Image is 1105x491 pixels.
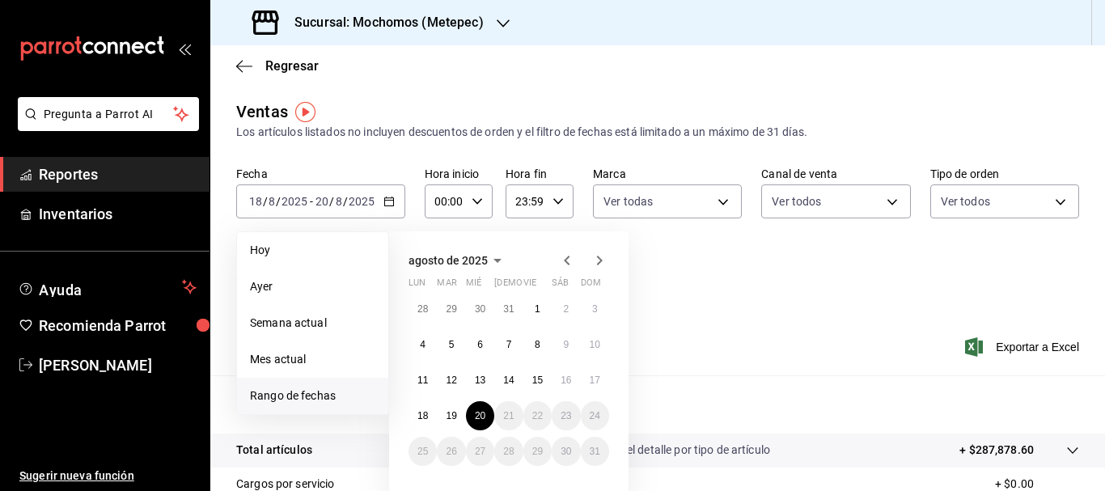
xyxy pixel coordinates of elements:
label: Canal de venta [761,168,910,180]
span: Ayuda [39,277,176,297]
button: 29 de agosto de 2025 [523,437,552,466]
button: 19 de agosto de 2025 [437,401,465,430]
button: Exportar a Excel [968,337,1079,357]
abbr: 16 de agosto de 2025 [561,375,571,386]
label: Marca [593,168,742,180]
abbr: 30 de agosto de 2025 [561,446,571,457]
button: 3 de agosto de 2025 [581,294,609,324]
abbr: 31 de agosto de 2025 [590,446,600,457]
button: agosto de 2025 [409,251,507,270]
abbr: lunes [409,277,425,294]
abbr: 1 de agosto de 2025 [535,303,540,315]
label: Hora fin [506,168,574,180]
abbr: 12 de agosto de 2025 [446,375,456,386]
abbr: viernes [523,277,536,294]
abbr: 21 de agosto de 2025 [503,410,514,421]
input: -- [248,195,263,208]
abbr: martes [437,277,456,294]
div: Los artículos listados no incluyen descuentos de orden y el filtro de fechas está limitado a un m... [236,124,1079,141]
span: Rango de fechas [250,387,375,404]
span: / [276,195,281,208]
a: Pregunta a Parrot AI [11,117,199,134]
span: Reportes [39,163,197,185]
span: Sugerir nueva función [19,468,197,485]
button: 27 de agosto de 2025 [466,437,494,466]
label: Hora inicio [425,168,493,180]
abbr: 25 de agosto de 2025 [417,446,428,457]
button: 31 de agosto de 2025 [581,437,609,466]
span: Mes actual [250,351,375,368]
button: 11 de agosto de 2025 [409,366,437,395]
img: Tooltip marker [295,102,315,122]
button: 29 de julio de 2025 [437,294,465,324]
input: ---- [281,195,308,208]
button: 14 de agosto de 2025 [494,366,523,395]
abbr: 24 de agosto de 2025 [590,410,600,421]
button: open_drawer_menu [178,42,191,55]
abbr: 7 de agosto de 2025 [506,339,512,350]
p: Total artículos [236,442,312,459]
input: -- [268,195,276,208]
input: ---- [348,195,375,208]
button: 25 de agosto de 2025 [409,437,437,466]
input: -- [315,195,329,208]
abbr: 18 de agosto de 2025 [417,410,428,421]
button: 5 de agosto de 2025 [437,330,465,359]
span: - [310,195,313,208]
button: 10 de agosto de 2025 [581,330,609,359]
button: 18 de agosto de 2025 [409,401,437,430]
abbr: 2 de agosto de 2025 [563,303,569,315]
button: 8 de agosto de 2025 [523,330,552,359]
span: Ver todos [941,193,990,210]
span: Hoy [250,242,375,259]
button: 21 de agosto de 2025 [494,401,523,430]
button: 6 de agosto de 2025 [466,330,494,359]
span: Ayer [250,278,375,295]
span: [PERSON_NAME] [39,354,197,376]
button: 1 de agosto de 2025 [523,294,552,324]
button: 28 de agosto de 2025 [494,437,523,466]
span: Recomienda Parrot [39,315,197,337]
button: Pregunta a Parrot AI [18,97,199,131]
span: / [263,195,268,208]
abbr: 11 de agosto de 2025 [417,375,428,386]
abbr: 31 de julio de 2025 [503,303,514,315]
span: Semana actual [250,315,375,332]
div: Ventas [236,99,288,124]
abbr: 28 de agosto de 2025 [503,446,514,457]
abbr: 6 de agosto de 2025 [477,339,483,350]
abbr: 29 de agosto de 2025 [532,446,543,457]
button: 4 de agosto de 2025 [409,330,437,359]
span: Inventarios [39,203,197,225]
button: 12 de agosto de 2025 [437,366,465,395]
button: 31 de julio de 2025 [494,294,523,324]
abbr: 26 de agosto de 2025 [446,446,456,457]
button: 30 de agosto de 2025 [552,437,580,466]
button: 23 de agosto de 2025 [552,401,580,430]
abbr: 13 de agosto de 2025 [475,375,485,386]
span: Regresar [265,58,319,74]
span: Pregunta a Parrot AI [44,106,174,123]
abbr: 3 de agosto de 2025 [592,303,598,315]
span: Ver todas [603,193,653,210]
abbr: 15 de agosto de 2025 [532,375,543,386]
abbr: 14 de agosto de 2025 [503,375,514,386]
abbr: 30 de julio de 2025 [475,303,485,315]
button: 17 de agosto de 2025 [581,366,609,395]
span: agosto de 2025 [409,254,488,267]
button: 16 de agosto de 2025 [552,366,580,395]
abbr: 28 de julio de 2025 [417,303,428,315]
label: Fecha [236,168,405,180]
button: 26 de agosto de 2025 [437,437,465,466]
abbr: 23 de agosto de 2025 [561,410,571,421]
button: 24 de agosto de 2025 [581,401,609,430]
button: Regresar [236,58,319,74]
abbr: domingo [581,277,601,294]
abbr: sábado [552,277,569,294]
button: 9 de agosto de 2025 [552,330,580,359]
button: 7 de agosto de 2025 [494,330,523,359]
abbr: jueves [494,277,590,294]
button: 20 de agosto de 2025 [466,401,494,430]
button: 30 de julio de 2025 [466,294,494,324]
